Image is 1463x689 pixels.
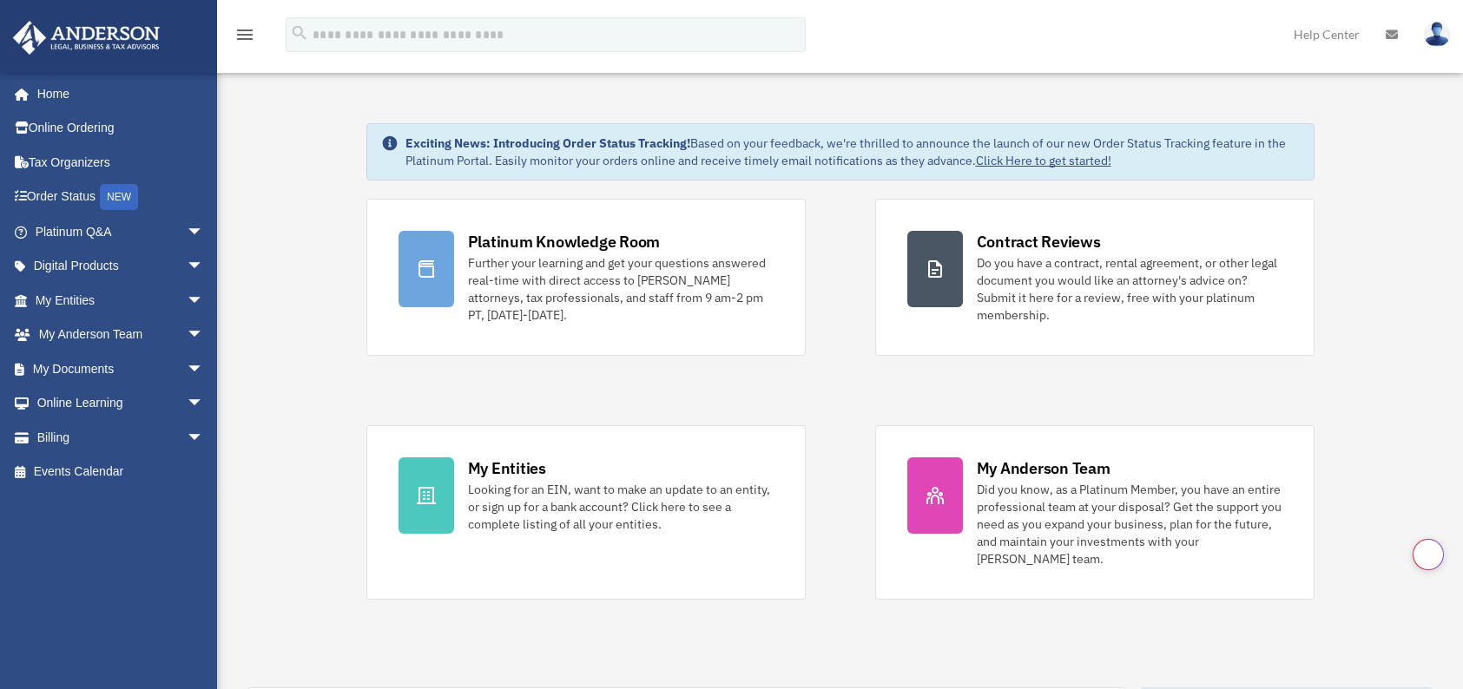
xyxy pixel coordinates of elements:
[187,386,221,422] span: arrow_drop_down
[12,420,230,455] a: Billingarrow_drop_down
[12,318,230,352] a: My Anderson Teamarrow_drop_down
[187,283,221,318] span: arrow_drop_down
[187,318,221,353] span: arrow_drop_down
[100,184,138,210] div: NEW
[366,199,806,356] a: Platinum Knowledge Room Further your learning and get your questions answered real-time with dire...
[875,199,1315,356] a: Contract Reviews Do you have a contract, rental agreement, or other legal document you would like...
[234,30,255,45] a: menu
[12,180,230,215] a: Order StatusNEW
[12,76,221,111] a: Home
[875,425,1315,600] a: My Anderson Team Did you know, as a Platinum Member, you have an entire professional team at your...
[8,21,165,55] img: Anderson Advisors Platinum Portal
[12,145,230,180] a: Tax Organizers
[468,254,774,324] div: Further your learning and get your questions answered real-time with direct access to [PERSON_NAM...
[187,420,221,456] span: arrow_drop_down
[977,457,1110,479] div: My Anderson Team
[187,249,221,285] span: arrow_drop_down
[12,214,230,249] a: Platinum Q&Aarrow_drop_down
[1424,22,1450,47] img: User Pic
[187,351,221,387] span: arrow_drop_down
[976,153,1111,168] a: Click Here to get started!
[405,135,690,151] strong: Exciting News: Introducing Order Status Tracking!
[468,457,546,479] div: My Entities
[234,24,255,45] i: menu
[366,425,806,600] a: My Entities Looking for an EIN, want to make an update to an entity, or sign up for a bank accoun...
[12,283,230,318] a: My Entitiesarrow_drop_down
[977,231,1101,253] div: Contract Reviews
[977,481,1282,568] div: Did you know, as a Platinum Member, you have an entire professional team at your disposal? Get th...
[12,386,230,421] a: Online Learningarrow_drop_down
[12,455,230,489] a: Events Calendar
[12,351,230,386] a: My Documentsarrow_drop_down
[290,23,309,43] i: search
[977,254,1282,324] div: Do you have a contract, rental agreement, or other legal document you would like an attorney's ad...
[468,481,774,533] div: Looking for an EIN, want to make an update to an entity, or sign up for a bank account? Click her...
[405,135,1300,169] div: Based on your feedback, we're thrilled to announce the launch of our new Order Status Tracking fe...
[468,231,661,253] div: Platinum Knowledge Room
[187,214,221,250] span: arrow_drop_down
[12,249,230,284] a: Digital Productsarrow_drop_down
[12,111,230,146] a: Online Ordering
